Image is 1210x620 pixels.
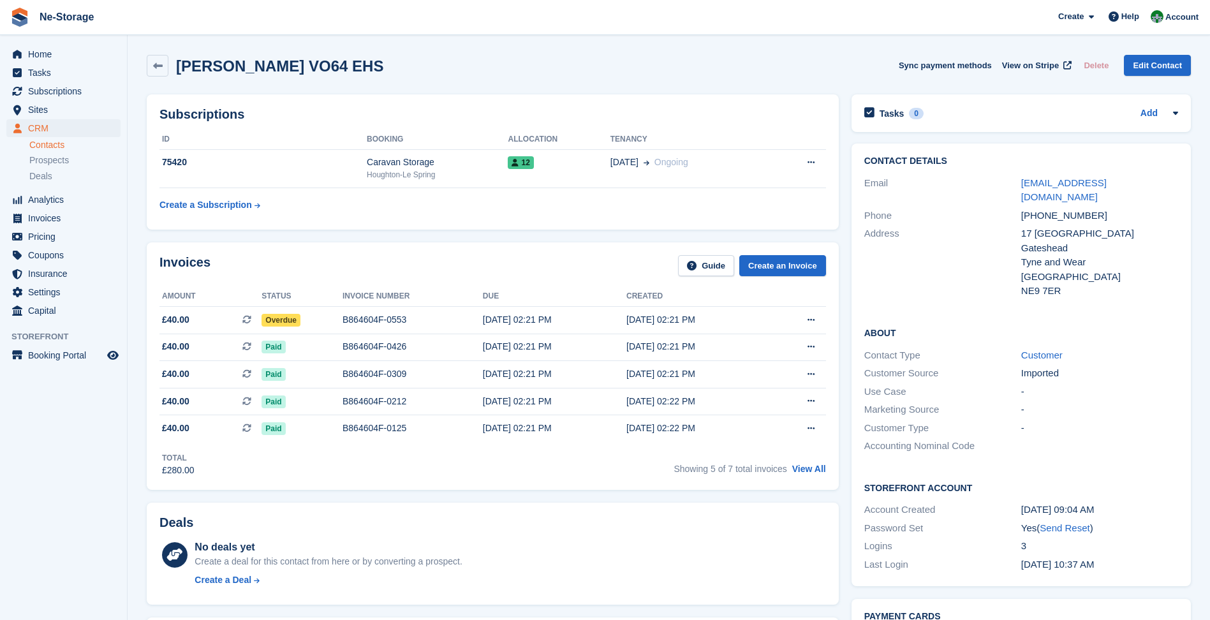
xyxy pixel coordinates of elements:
a: Send Reset [1040,522,1089,533]
div: 75420 [159,156,367,169]
div: 0 [909,108,924,119]
div: - [1021,402,1178,417]
th: ID [159,129,367,150]
div: Tyne and Wear [1021,255,1178,270]
h2: Invoices [159,255,210,276]
div: B864604F-0553 [343,313,483,327]
a: Prospects [29,154,121,167]
h2: Contact Details [864,156,1178,166]
span: Overdue [262,314,300,327]
span: £40.00 [162,367,189,381]
a: menu [6,191,121,209]
div: Account Created [864,503,1021,517]
span: Help [1121,10,1139,23]
div: [GEOGRAPHIC_DATA] [1021,270,1178,284]
div: Create a Subscription [159,198,252,212]
a: View All [792,464,826,474]
span: CRM [28,119,105,137]
h2: Deals [159,515,193,530]
button: Sync payment methods [899,55,992,76]
a: menu [6,101,121,119]
div: 3 [1021,539,1178,554]
div: NE9 7ER [1021,284,1178,299]
div: Total [162,452,195,464]
th: Booking [367,129,508,150]
div: No deals yet [195,540,462,555]
div: [DATE] 02:21 PM [483,367,626,381]
span: Settings [28,283,105,301]
a: Deals [29,170,121,183]
span: £40.00 [162,313,189,327]
th: Invoice number [343,286,483,307]
span: [DATE] [610,156,638,169]
a: Guide [678,255,734,276]
span: Sites [28,101,105,119]
a: menu [6,82,121,100]
img: Charlotte Nesbitt [1151,10,1163,23]
h2: Storefront Account [864,481,1178,494]
div: [DATE] 02:22 PM [626,422,770,435]
span: 12 [508,156,533,169]
span: Paid [262,368,285,381]
div: Last Login [864,557,1021,572]
span: ( ) [1037,522,1093,533]
span: Home [28,45,105,63]
div: Create a Deal [195,573,251,587]
div: £280.00 [162,464,195,477]
a: Customer [1021,350,1063,360]
a: menu [6,45,121,63]
span: Paid [262,422,285,435]
span: Ongoing [654,157,688,167]
span: Booking Portal [28,346,105,364]
a: menu [6,265,121,283]
div: Imported [1021,366,1178,381]
a: menu [6,246,121,264]
div: - [1021,385,1178,399]
a: menu [6,283,121,301]
div: Accounting Nominal Code [864,439,1021,454]
h2: About [864,326,1178,339]
div: - [1021,421,1178,436]
h2: [PERSON_NAME] VO64 EHS [176,57,383,75]
a: menu [6,302,121,320]
div: B864604F-0125 [343,422,483,435]
th: Amount [159,286,262,307]
div: [PHONE_NUMBER] [1021,209,1178,223]
a: Create a Deal [195,573,462,587]
a: Edit Contact [1124,55,1191,76]
div: Gateshead [1021,241,1178,256]
div: [DATE] 02:21 PM [483,422,626,435]
a: Add [1140,107,1158,121]
div: 17 [GEOGRAPHIC_DATA] [1021,226,1178,241]
div: Create a deal for this contact from here or by converting a prospect. [195,555,462,568]
span: Insurance [28,265,105,283]
div: [DATE] 02:21 PM [483,313,626,327]
th: Status [262,286,343,307]
span: Capital [28,302,105,320]
a: [EMAIL_ADDRESS][DOMAIN_NAME] [1021,177,1107,203]
th: Tenancy [610,129,771,150]
span: Paid [262,395,285,408]
span: Paid [262,341,285,353]
a: Preview store [105,348,121,363]
span: £40.00 [162,340,189,353]
a: menu [6,119,121,137]
div: Phone [864,209,1021,223]
div: Customer Source [864,366,1021,381]
span: £40.00 [162,395,189,408]
div: Logins [864,539,1021,554]
a: menu [6,64,121,82]
a: View on Stripe [997,55,1074,76]
th: Allocation [508,129,610,150]
span: Analytics [28,191,105,209]
div: Use Case [864,385,1021,399]
div: Marketing Source [864,402,1021,417]
a: Contacts [29,139,121,151]
a: menu [6,209,121,227]
div: [DATE] 02:21 PM [483,340,626,353]
span: Tasks [28,64,105,82]
div: [DATE] 02:21 PM [626,367,770,381]
span: Pricing [28,228,105,246]
div: Email [864,176,1021,205]
div: Caravan Storage [367,156,508,169]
